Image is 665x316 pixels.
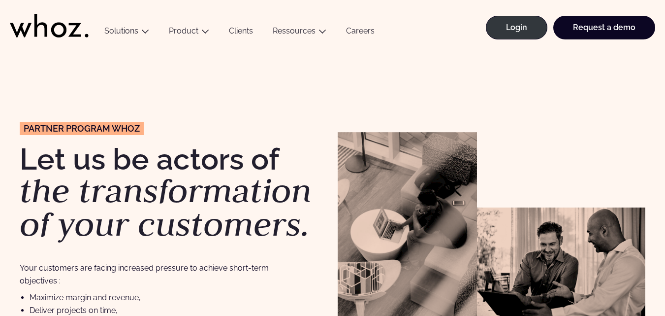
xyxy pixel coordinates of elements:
[20,262,297,287] p: Your customers are facing increased pressure to achieve short-term objectives :
[553,16,655,39] a: Request a demo
[169,26,198,35] a: Product
[219,26,263,39] a: Clients
[263,26,336,39] button: Ressources
[273,26,316,35] a: Ressources
[159,26,219,39] button: Product
[20,144,328,241] h1: Let us be actors of
[486,16,547,39] a: Login
[20,169,312,246] em: the transformation of your customers.
[30,291,328,304] li: Maximize margin and revenue,
[95,26,159,39] button: Solutions
[24,124,140,133] span: partner program Whoz
[336,26,384,39] a: Careers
